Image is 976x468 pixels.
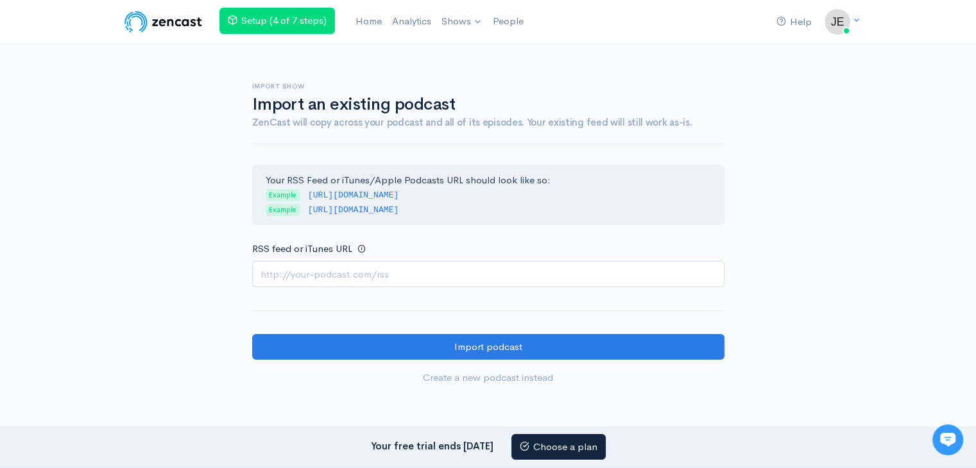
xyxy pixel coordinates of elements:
a: Setup (4 of 7 steps) [219,8,335,34]
a: Home [350,8,387,35]
a: Help [771,8,817,36]
h2: Just let us know if you need anything and we'll be happy to help! 🙂 [19,85,237,147]
strong: Your free trial ends [DATE] [371,439,493,451]
h1: Import an existing podcast [252,96,724,114]
a: Shows [436,8,488,36]
h1: Hi 👋 [19,62,237,83]
span: Example [266,204,300,216]
span: Example [266,189,300,201]
input: http://your-podcast.com/rss [252,261,724,287]
input: Search articles [37,241,229,267]
a: People [488,8,529,35]
p: Find an answer quickly [17,220,239,235]
img: ZenCast Logo [123,9,204,35]
span: New conversation [83,178,154,188]
h6: Import show [252,83,724,90]
label: RSS feed or iTunes URL [252,242,352,256]
img: ... [825,9,850,35]
a: Analytics [387,8,436,35]
a: Create a new podcast instead [252,365,724,391]
button: New conversation [20,170,237,196]
code: [URL][DOMAIN_NAME] [308,190,399,200]
iframe: gist-messenger-bubble-iframe [932,424,963,455]
h4: ZenCast will copy across your podcast and all of its episodes. Your existing feed will still work... [252,117,724,128]
a: Choose a plan [511,434,606,460]
div: Your RSS Feed or iTunes/Apple Podcasts URL should look like so: [252,165,724,225]
code: [URL][DOMAIN_NAME] [308,205,399,215]
input: Import podcast [252,334,724,360]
